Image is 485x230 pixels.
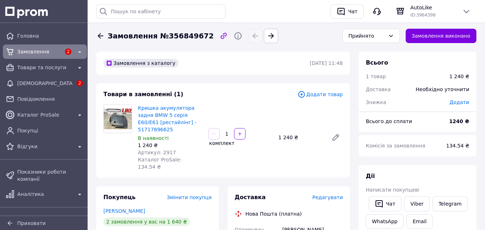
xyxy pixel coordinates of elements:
a: [PERSON_NAME] [103,208,145,214]
span: ID: 3964398 [410,13,435,18]
span: Повідомлення [17,95,84,103]
div: 2 замовлення у вас на 1 640 ₴ [103,217,190,226]
span: Дії [366,173,375,179]
img: Кришка акумулятора задня BMW 5 серія E60/E61 [рестайлінг] - 51717896625 [104,108,132,130]
span: Замовлення №356849672 [108,31,214,41]
span: Комісія за замовлення [366,143,425,149]
button: Email [406,214,433,229]
span: 1 товар [366,74,386,79]
span: Показники роботи компанії [17,168,84,183]
span: В наявності [138,135,169,141]
a: Telegram [433,196,468,211]
span: Відгуки [17,143,73,150]
span: 2 [65,48,71,55]
div: 1 240 ₴ [138,142,202,149]
span: Каталог ProSale [17,111,73,118]
span: Доставка [366,86,391,92]
div: Прийнято [349,32,385,40]
span: Написати покупцеві [366,187,419,193]
span: Головна [17,32,84,39]
span: Всього до сплати [366,118,412,124]
span: Доставка [235,194,266,201]
button: Чат [331,4,364,19]
button: Чат [369,196,401,211]
span: Додати товар [298,90,343,98]
span: Всього [366,59,388,66]
span: 2 [76,80,83,86]
span: AutoLike [410,4,456,11]
span: [DEMOGRAPHIC_DATA] [17,80,73,87]
span: Артикул: 2917 [138,150,176,155]
span: Знижка [366,99,386,105]
time: [DATE] 11:48 [310,60,343,66]
div: 1 240 ₴ [449,73,469,80]
div: Нова Пошта (платна) [244,210,304,217]
a: Кришка акумулятора задня BMW 5 серія E60/E61 [рестайлінг] - 51717896625 [138,105,196,132]
div: Замовлення з каталогу [103,59,178,67]
span: 134.54 ₴ [446,143,469,149]
span: Каталог ProSale: 134.54 ₴ [138,157,181,170]
span: Аналітика [17,191,73,198]
div: Необхідно уточнити [411,81,474,97]
span: Замовлення [17,48,61,55]
span: Редагувати [312,194,343,200]
span: Товари та послуги [17,64,73,71]
b: 1240 ₴ [449,118,469,124]
span: Покупець [103,194,136,201]
span: Покупці [17,127,84,134]
button: Замовлення виконано [406,29,477,43]
input: Пошук по кабінету [96,4,225,19]
div: комплект [207,140,235,147]
span: Товари в замовленні (1) [103,91,183,98]
span: Додати [449,99,469,105]
a: Редагувати [328,130,343,145]
div: 1 240 ₴ [275,132,326,142]
span: Змінити покупця [167,194,212,200]
a: WhatsApp [366,214,404,229]
a: Viber [404,196,429,211]
span: Приховати [17,220,46,226]
div: Чат [347,6,359,17]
